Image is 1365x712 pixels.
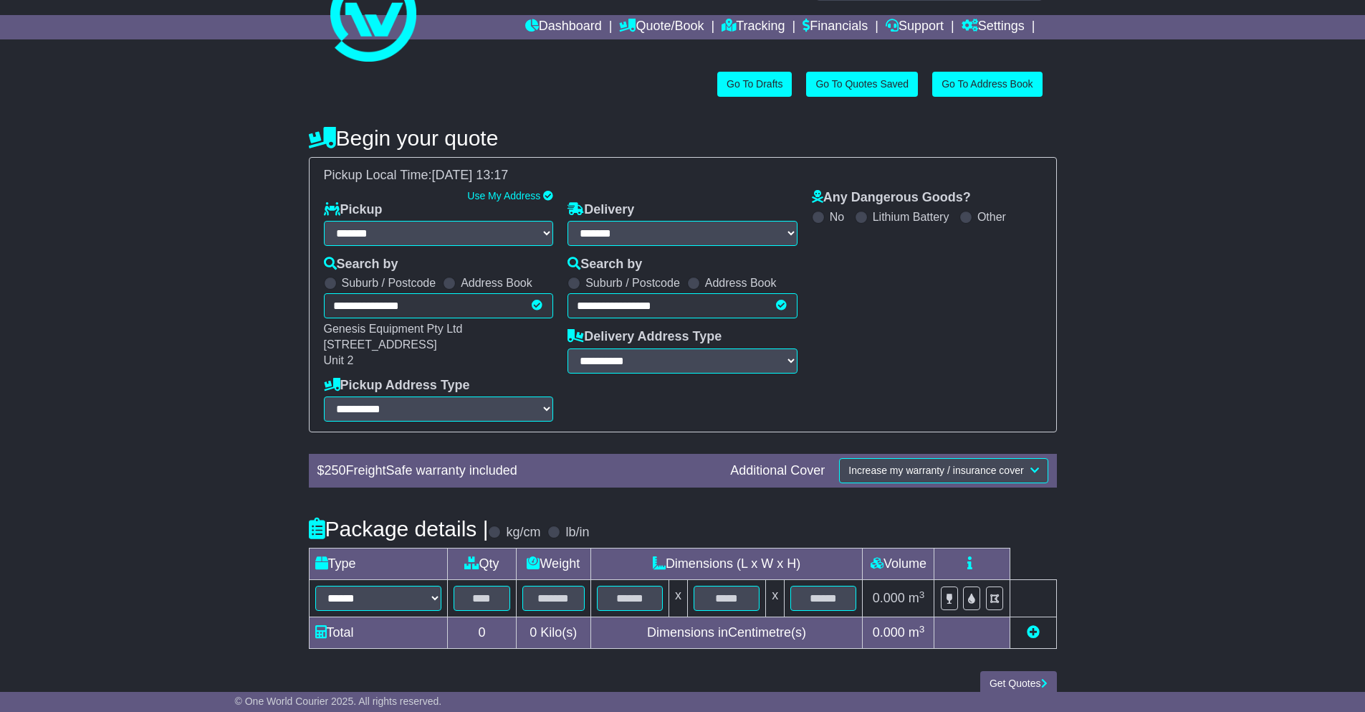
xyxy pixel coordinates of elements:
[590,549,863,580] td: Dimensions (L x W x H)
[863,549,934,580] td: Volume
[324,378,470,394] label: Pickup Address Type
[309,549,447,580] td: Type
[1027,625,1040,640] a: Add new item
[310,463,724,479] div: $ FreightSafe warranty included
[873,625,905,640] span: 0.000
[309,517,489,541] h4: Package details |
[516,617,590,649] td: Kilo(s)
[717,72,792,97] a: Go To Drafts
[447,549,516,580] td: Qty
[525,15,602,39] a: Dashboard
[567,202,634,218] label: Delivery
[919,624,925,635] sup: 3
[309,617,447,649] td: Total
[669,580,687,617] td: x
[565,525,589,541] label: lb/in
[324,354,354,366] span: Unit 2
[530,625,537,640] span: 0
[467,190,540,201] a: Use My Address
[909,591,925,605] span: m
[324,338,437,351] span: [STREET_ADDRESS]
[803,15,868,39] a: Financials
[962,15,1025,39] a: Settings
[324,202,383,218] label: Pickup
[317,168,1049,184] div: Pickup Local Time:
[567,257,642,272] label: Search by
[977,210,1006,224] label: Other
[766,580,785,617] td: x
[567,329,722,345] label: Delivery Address Type
[432,168,509,182] span: [DATE] 13:17
[919,589,925,600] sup: 3
[324,257,398,272] label: Search by
[848,465,1023,476] span: Increase my warranty / insurance cover
[506,525,540,541] label: kg/cm
[886,15,944,39] a: Support
[309,126,1057,150] h4: Begin your quote
[324,323,463,335] span: Genesis Equipment Pty Ltd
[235,696,442,707] span: © One World Courier 2025. All rights reserved.
[722,15,785,39] a: Tracking
[325,463,346,478] span: 250
[723,463,832,479] div: Additional Cover
[342,276,436,290] label: Suburb / Postcode
[830,210,844,224] label: No
[909,625,925,640] span: m
[980,671,1057,696] button: Get Quotes
[447,617,516,649] td: 0
[585,276,680,290] label: Suburb / Postcode
[590,617,863,649] td: Dimensions in Centimetre(s)
[812,190,971,206] label: Any Dangerous Goods?
[839,458,1048,483] button: Increase my warranty / insurance cover
[619,15,704,39] a: Quote/Book
[873,591,905,605] span: 0.000
[932,72,1042,97] a: Go To Address Book
[516,549,590,580] td: Weight
[461,276,532,290] label: Address Book
[705,276,777,290] label: Address Book
[806,72,918,97] a: Go To Quotes Saved
[873,210,949,224] label: Lithium Battery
